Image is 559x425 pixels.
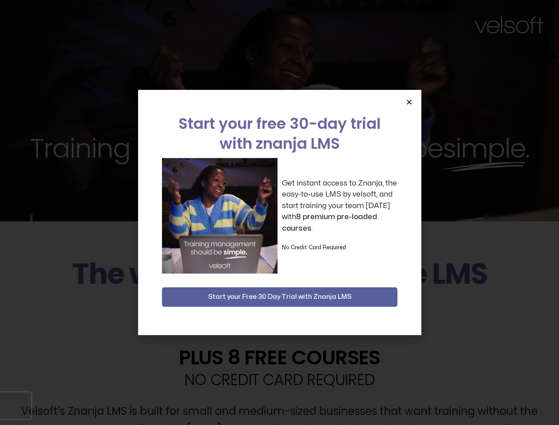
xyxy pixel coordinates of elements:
[162,287,397,307] button: Start your Free 30 Day Trial with Znanja LMS
[282,178,397,234] p: Get instant access to Znanja, the easy-to-use LMS by velsoft, and start training your team [DATE]...
[282,213,377,232] strong: 8 premium pre-loaded courses
[162,158,278,274] img: a woman sitting at her laptop dancing
[208,292,351,302] span: Start your Free 30 Day Trial with Znanja LMS
[406,99,413,105] a: Close
[162,114,397,154] h2: Start your free 30-day trial with znanja LMS
[282,245,346,250] strong: No Credit Card Required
